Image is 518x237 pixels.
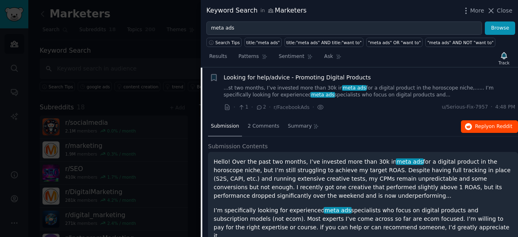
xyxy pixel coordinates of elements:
div: Track [499,60,510,66]
span: Reply [475,123,512,130]
a: "meta ads" OR "want to" [366,38,422,47]
a: Patterns [236,50,270,67]
div: Keyword Search Marketers [206,6,307,16]
span: Patterns [238,53,259,60]
span: r/FacebookAds [274,105,310,110]
span: Submission [211,123,239,130]
span: Sentiment [279,53,304,60]
span: · [269,103,271,111]
a: Ask [321,50,344,67]
span: Results [209,53,227,60]
div: title:"meta ads" AND title:"want to" [286,40,361,45]
a: title:"meta ads" AND title:"want to" [284,38,363,47]
button: Browse [485,21,515,35]
span: Search Tips [215,40,240,45]
div: "meta ads" OR "want to" [368,40,421,45]
a: title:"meta ads" [244,38,282,47]
p: Hello! Over the past two months, I’ve invested more than 30k in for a digital product in the horo... [214,158,512,200]
a: Sentiment [276,50,316,67]
span: Close [497,6,512,15]
span: Submission Contents [208,142,268,151]
a: ...st two months, I’ve invested more than 30k inmeta adsfor a digital product in the horoscope ni... [224,85,516,99]
span: on Reddit [489,124,512,129]
span: · [251,103,253,111]
span: Summary [288,123,312,130]
span: meta ads [310,92,335,98]
a: "meta ads" AND NOT "want to" [425,38,495,47]
button: Search Tips [206,38,242,47]
span: · [234,103,235,111]
input: Try a keyword related to your business [206,21,482,35]
div: title:"meta ads" [246,40,280,45]
span: More [470,6,484,15]
button: Close [487,6,512,15]
span: 2 Comments [248,123,279,130]
span: · [491,104,493,111]
span: meta ads [396,158,424,165]
span: 4:48 PM [495,104,515,111]
span: 1 [238,104,248,111]
span: meta ads [324,207,352,214]
span: meta ads [342,85,367,91]
span: u/Serious-Fix-7957 [442,104,488,111]
div: "meta ads" AND NOT "want to" [427,40,494,45]
span: 2 [256,104,266,111]
span: Ask [324,53,333,60]
span: · [312,103,314,111]
button: More [462,6,484,15]
button: Replyon Reddit [461,120,518,133]
a: Looking for help/advice - Promoting Digital Products [224,73,371,82]
a: Results [206,50,230,67]
button: Track [496,50,512,67]
span: in [260,7,265,15]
